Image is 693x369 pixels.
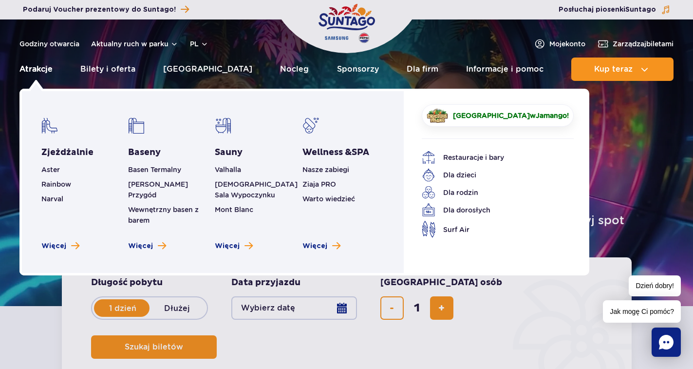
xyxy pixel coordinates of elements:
[41,166,60,174] a: Aster
[629,275,681,296] span: Dzień dobry!
[190,39,208,49] button: pl
[215,166,241,174] a: Valhalla
[80,58,135,81] a: Bilety i oferta
[422,186,559,199] a: Dla rodzin
[352,147,369,158] span: SPA
[422,104,574,127] a: [GEOGRAPHIC_DATA]wJamango!
[422,221,559,238] a: Surf Air
[603,300,681,323] span: Jak mogę Ci pomóc?
[549,39,585,49] span: Moje konto
[453,111,569,120] span: w !
[302,180,336,188] a: Ziaja PRO
[128,180,188,199] a: [PERSON_NAME] Przygód
[128,206,199,224] a: Wewnętrzny basen z barem
[571,58,674,81] button: Kup teraz
[613,39,674,49] span: Zarządzaj biletami
[466,58,543,81] a: Informacje i pomoc
[215,241,253,251] a: Zobacz więcej saun
[128,241,166,251] a: Zobacz więcej basenów
[41,180,71,188] a: Rainbow
[128,241,153,251] span: Więcej
[163,58,252,81] a: [GEOGRAPHIC_DATA]
[422,168,559,182] a: Dla dzieci
[41,195,63,203] a: Narval
[536,112,567,119] span: Jamango
[215,206,253,214] a: Mont Blanc
[91,40,178,48] button: Aktualny ruch w parku
[215,180,298,199] a: [DEMOGRAPHIC_DATA] Sala Wypoczynku
[597,38,674,50] a: Zarządzajbiletami
[652,328,681,357] div: Chat
[443,224,469,235] span: Surf Air
[534,38,585,50] a: Mojekonto
[215,147,243,158] a: Sauny
[128,166,181,174] a: Basen Termalny
[453,112,530,119] span: [GEOGRAPHIC_DATA]
[407,58,438,81] a: Dla firm
[19,58,53,81] a: Atrakcje
[41,241,66,251] span: Więcej
[422,151,559,164] a: Restauracje i bary
[337,58,379,81] a: Sponsorzy
[280,58,309,81] a: Nocleg
[302,241,340,251] a: Zobacz więcej Wellness & SPA
[422,203,559,217] a: Dla dorosłych
[41,147,94,158] a: Zjeżdżalnie
[302,147,369,158] a: Wellness &SPA
[128,147,161,158] a: Baseny
[19,39,79,49] a: Godziny otwarcia
[302,166,349,174] a: Nasze zabiegi
[302,195,355,203] a: Warto wiedzieć
[302,147,369,158] span: Wellness &
[41,241,79,251] a: Zobacz więcej zjeżdżalni
[215,241,240,251] span: Więcej
[302,241,327,251] span: Więcej
[594,65,633,74] span: Kup teraz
